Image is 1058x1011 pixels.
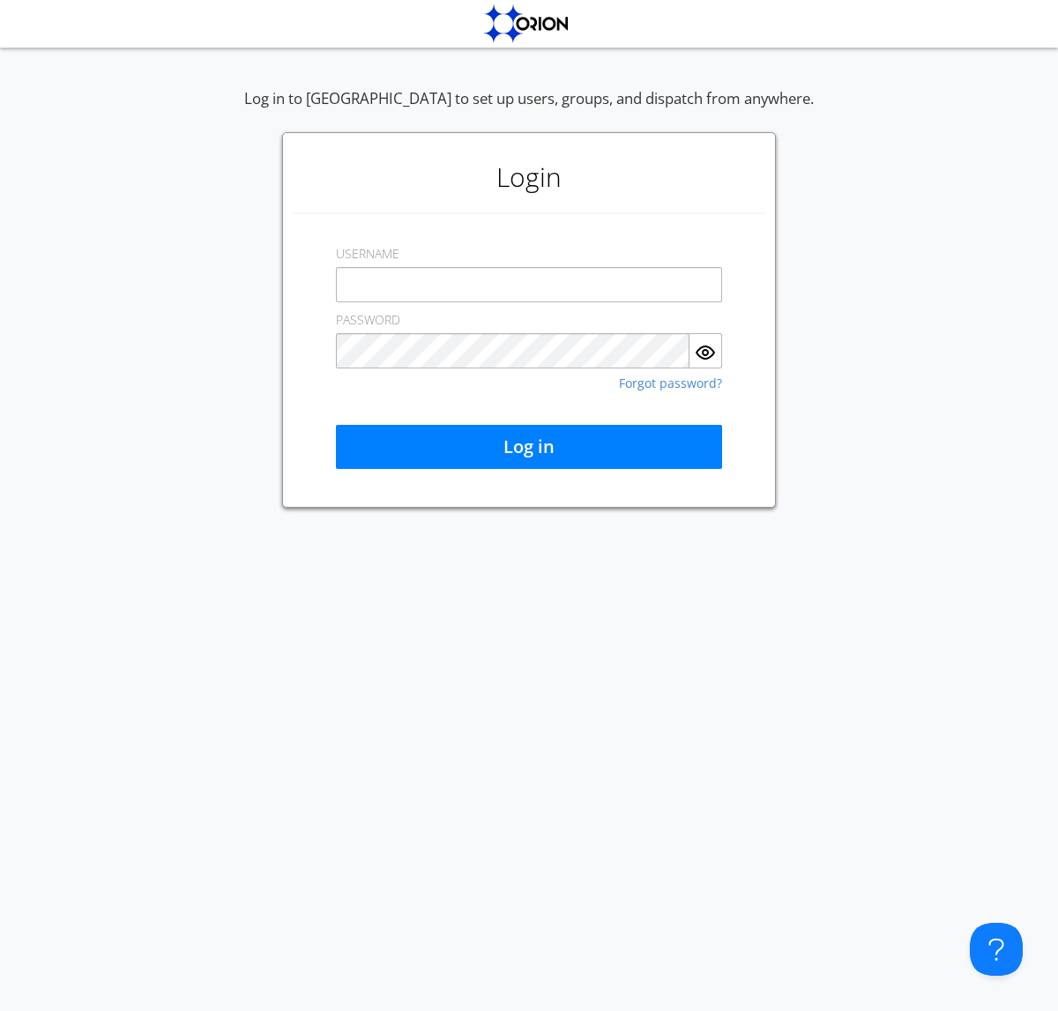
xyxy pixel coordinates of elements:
[336,311,400,329] label: PASSWORD
[689,333,722,368] button: Show Password
[619,377,722,390] a: Forgot password?
[695,342,716,363] img: eye.svg
[970,923,1023,976] iframe: Toggle Customer Support
[336,425,722,469] button: Log in
[336,333,689,368] input: Password
[336,245,399,263] label: USERNAME
[244,88,814,132] div: Log in to [GEOGRAPHIC_DATA] to set up users, groups, and dispatch from anywhere.
[292,142,766,212] h1: Login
